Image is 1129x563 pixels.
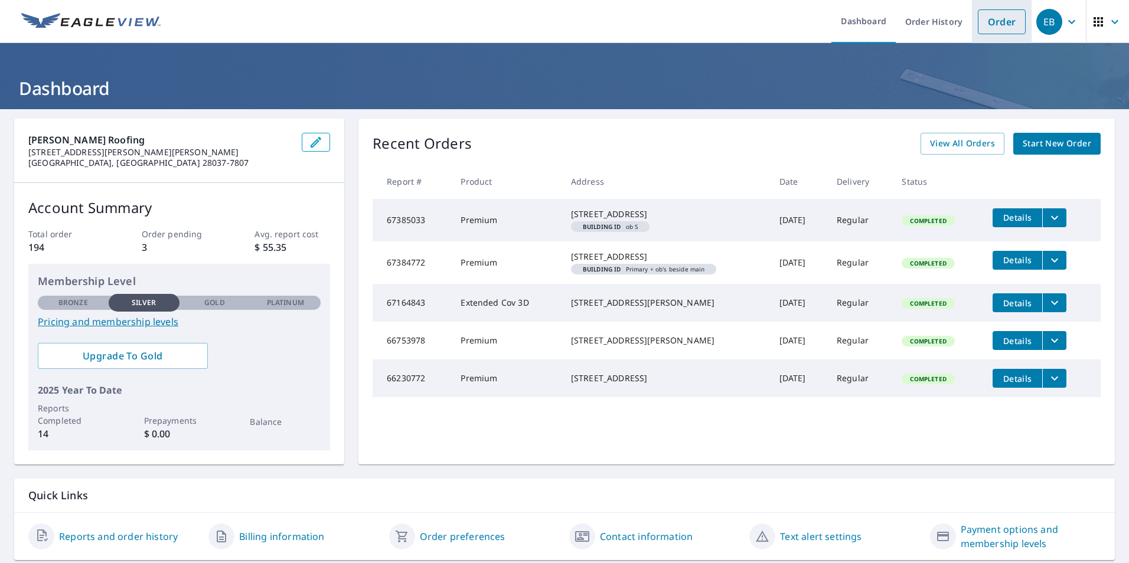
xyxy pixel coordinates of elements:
[770,284,827,322] td: [DATE]
[254,228,330,240] p: Avg. report cost
[583,266,621,272] em: Building ID
[571,208,761,220] div: [STREET_ADDRESS]
[961,522,1101,551] a: Payment options and membership levels
[827,164,892,199] th: Delivery
[38,427,109,441] p: 14
[1023,136,1091,151] span: Start New Order
[373,133,472,155] p: Recent Orders
[451,322,561,359] td: Premium
[28,197,330,218] p: Account Summary
[254,240,330,254] p: $ 55.35
[204,297,224,308] p: Gold
[583,224,621,230] em: Building ID
[770,241,827,284] td: [DATE]
[903,337,953,345] span: Completed
[451,241,561,284] td: Premium
[600,529,693,544] a: Contact information
[827,284,892,322] td: Regular
[903,259,953,267] span: Completed
[21,13,161,31] img: EV Logo
[562,164,770,199] th: Address
[770,199,827,241] td: [DATE]
[770,359,827,397] td: [DATE]
[38,315,321,329] a: Pricing and membership levels
[827,359,892,397] td: Regular
[373,241,451,284] td: 67384772
[144,427,215,441] p: $ 0.00
[770,164,827,199] th: Date
[993,369,1042,388] button: detailsBtn-66230772
[1042,331,1066,350] button: filesDropdownBtn-66753978
[571,297,761,309] div: [STREET_ADDRESS][PERSON_NAME]
[14,76,1115,100] h1: Dashboard
[1042,369,1066,388] button: filesDropdownBtn-66230772
[420,529,505,544] a: Order preferences
[827,199,892,241] td: Regular
[903,375,953,383] span: Completed
[267,297,304,308] p: Platinum
[993,293,1042,312] button: detailsBtn-67164843
[780,529,862,544] a: Text alert settings
[28,228,104,240] p: Total order
[28,240,104,254] p: 194
[451,284,561,322] td: Extended Cov 3D
[576,266,712,272] span: Primary + ob's beside main
[451,164,561,199] th: Product
[38,402,109,427] p: Reports Completed
[978,9,1026,34] a: Order
[1000,373,1035,384] span: Details
[28,488,1101,503] p: Quick Links
[1000,335,1035,346] span: Details
[373,322,451,359] td: 66753978
[921,133,1004,155] a: View All Orders
[47,349,198,362] span: Upgrade To Gold
[142,240,217,254] p: 3
[571,372,761,384] div: [STREET_ADDRESS]
[239,529,324,544] a: Billing information
[144,414,215,427] p: Prepayments
[142,228,217,240] p: Order pending
[1000,212,1035,223] span: Details
[1013,133,1101,155] a: Start New Order
[451,359,561,397] td: Premium
[770,322,827,359] td: [DATE]
[993,331,1042,350] button: detailsBtn-66753978
[571,251,761,263] div: [STREET_ADDRESS]
[827,241,892,284] td: Regular
[373,284,451,322] td: 67164843
[59,529,178,544] a: Reports and order history
[132,297,156,308] p: Silver
[930,136,995,151] span: View All Orders
[38,273,321,289] p: Membership Level
[903,299,953,307] span: Completed
[373,164,451,199] th: Report #
[58,297,88,308] p: Bronze
[1000,254,1035,266] span: Details
[993,208,1042,227] button: detailsBtn-67385033
[1042,208,1066,227] button: filesDropdownBtn-67385033
[1042,251,1066,270] button: filesDropdownBtn-67384772
[1036,9,1062,35] div: EB
[38,383,321,397] p: 2025 Year To Date
[373,199,451,241] td: 67385033
[28,147,292,158] p: [STREET_ADDRESS][PERSON_NAME][PERSON_NAME]
[993,251,1042,270] button: detailsBtn-67384772
[28,158,292,168] p: [GEOGRAPHIC_DATA], [GEOGRAPHIC_DATA] 28037-7807
[1042,293,1066,312] button: filesDropdownBtn-67164843
[451,199,561,241] td: Premium
[571,335,761,346] div: [STREET_ADDRESS][PERSON_NAME]
[373,359,451,397] td: 66230772
[28,133,292,147] p: [PERSON_NAME] Roofing
[903,217,953,225] span: Completed
[892,164,983,199] th: Status
[1000,297,1035,309] span: Details
[38,343,208,369] a: Upgrade To Gold
[576,224,645,230] span: ob S
[827,322,892,359] td: Regular
[250,415,321,428] p: Balance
